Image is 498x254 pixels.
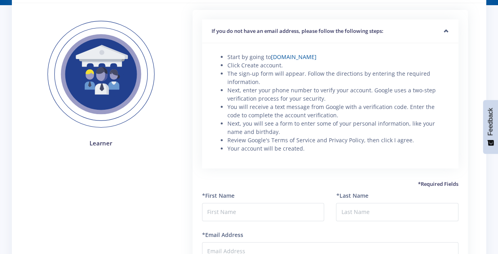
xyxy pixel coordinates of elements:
[227,69,449,86] li: The sign-up form will appear. Follow the directions by entering the required information.
[487,108,494,136] span: Feedback
[227,53,449,61] li: Start by going to
[271,53,317,61] a: [DOMAIN_NAME]
[202,191,235,200] label: *First Name
[227,103,449,119] li: You will receive a text message from Google with a verification code. Enter the code to complete ...
[483,100,498,154] button: Feedback - Show survey
[202,180,458,188] h5: *Required Fields
[36,10,166,139] img: Learner
[227,136,449,144] li: Review Google's Terms of Service and Privacy Policy, then click I agree.
[36,139,166,148] h4: Learner
[336,203,458,221] input: Last Name
[212,27,449,35] h5: If you do not have an email address, please follow the following steps:
[227,144,449,153] li: Your account will be created.
[202,203,324,221] input: First Name
[227,119,449,136] li: Next, you will see a form to enter some of your personal information, like your name and birthday.
[202,231,243,239] label: *Email Address
[336,191,368,200] label: *Last Name
[227,86,449,103] li: Next, enter your phone number to verify your account. Google uses a two-step verification process...
[227,61,449,69] li: Click Create account.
